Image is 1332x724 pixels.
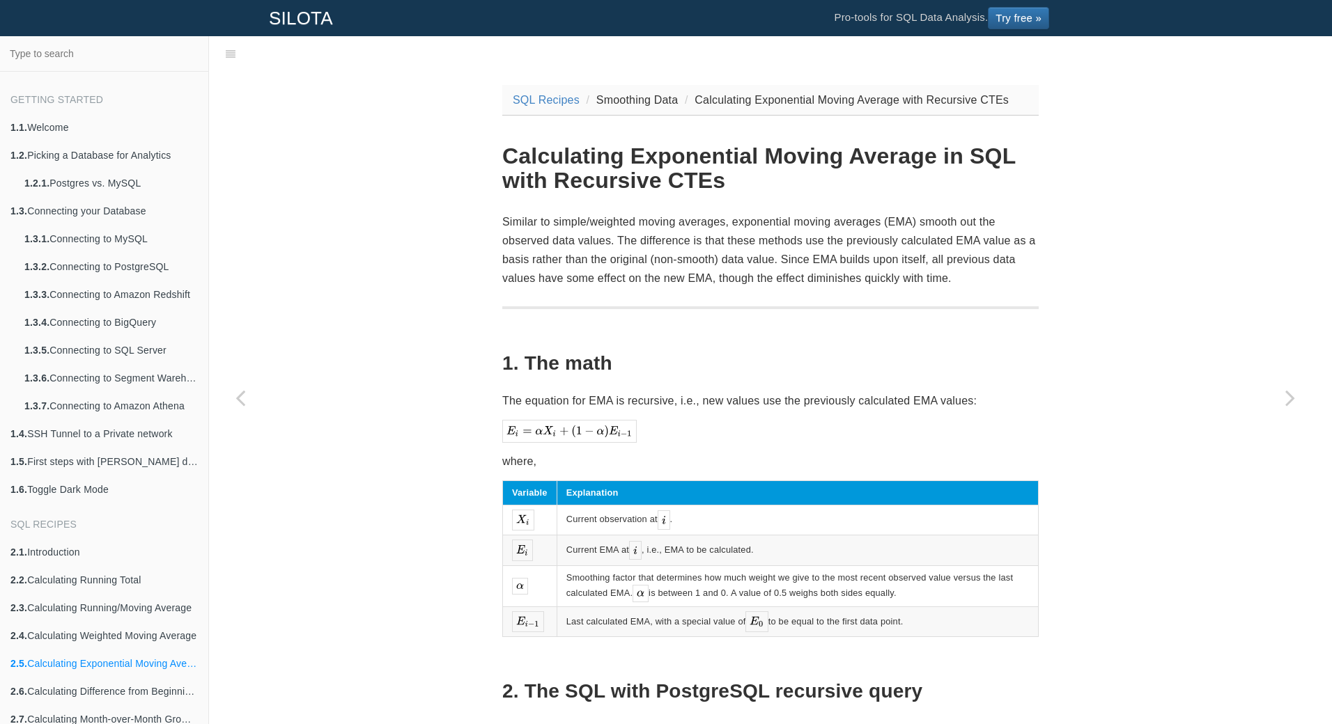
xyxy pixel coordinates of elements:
[658,510,670,530] img: _mathjax_e66c3671.svg
[557,481,1038,505] th: Explanation
[10,574,27,585] b: 2.2.
[1262,654,1315,707] iframe: Drift Widget Chat Controller
[681,90,1009,109] li: Calculating Exponential Moving Average with Recursive CTEs
[10,484,27,495] b: 1.6.
[502,391,1039,410] p: The equation for EMA is recursive, i.e., new values use the previously calculated EMA values:
[557,565,1038,606] td: Smoothing factor that determines how much weight we give to the most recent observed value versus...
[557,505,1038,535] td: Current observation at .
[557,535,1038,565] td: Current EMA at , i.e., EMA to be calculated.
[512,510,534,530] img: _mathjax_94a33e7d.svg
[10,630,27,641] b: 2.4.
[745,611,768,632] img: _mathjax_92eae70e.svg
[24,261,49,272] b: 1.3.2.
[1259,71,1322,724] a: Next page: Calculating Difference from Beginning Row
[502,452,1039,471] p: where,
[10,658,27,669] b: 2.5.
[24,317,49,328] b: 1.3.4.
[14,336,208,364] a: 1.3.5.Connecting to SQL Server
[10,150,27,161] b: 1.2.
[10,205,27,217] b: 1.3.
[10,686,27,697] b: 2.6.
[24,233,49,244] b: 1.3.1.
[503,481,557,505] th: Variable
[502,681,1039,702] h2: 2. The SQL with PostgreSQL recursive query
[512,578,528,595] img: _mathjax_dc4ca758.svg
[14,308,208,336] a: 1.3.4.Connecting to BigQuery
[820,1,1063,36] li: Pro-tools for SQL Data Analysis.
[24,178,49,189] b: 1.2.1.
[502,420,637,443] img: _mathjax_cbdff40e.svg
[502,353,1039,375] h2: 1. The math
[513,94,580,106] a: SQL Recipes
[209,71,272,724] a: Previous page: Calculating Weighted Moving Average
[14,364,208,392] a: 1.3.6.Connecting to Segment Warehouse
[14,281,208,308] a: 1.3.3.Connecting to Amazon Redshift
[10,456,27,467] b: 1.5.
[24,372,49,384] b: 1.3.6.
[10,546,27,558] b: 2.1.
[24,289,49,300] b: 1.3.3.
[14,253,208,281] a: 1.3.2.Connecting to PostgreSQL
[10,428,27,439] b: 1.4.
[502,212,1039,288] p: Similar to simple/weighted moving averages, exponential moving averages (EMA) smooth out the obse...
[24,400,49,411] b: 1.3.7.
[629,541,642,560] img: _mathjax_e66c3671.svg
[502,144,1039,193] h1: Calculating Exponential Moving Average in SQL with Recursive CTEs
[24,345,49,356] b: 1.3.5.
[14,169,208,197] a: 1.2.1.Postgres vs. MySQL
[512,611,544,632] img: _mathjax_66d78955.svg
[583,90,679,109] li: Smoothing Data
[10,602,27,613] b: 2.3.
[14,225,208,253] a: 1.3.1.Connecting to MySQL
[4,40,204,67] input: Type to search
[633,585,649,601] img: _mathjax_dc4ca758.svg
[512,540,533,560] img: _mathjax_805d0e5e.svg
[258,1,343,36] a: SILOTA
[14,392,208,420] a: 1.3.7.Connecting to Amazon Athena
[10,122,27,133] b: 1.1.
[988,7,1049,29] a: Try free »
[557,606,1038,636] td: Last calculated EMA, with a special value of to be equal to the first data point.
